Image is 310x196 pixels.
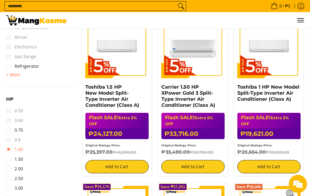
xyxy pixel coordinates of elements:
[6,164,23,174] a: 2.00
[13,59,106,120] span: We are offline. Please leave us a message.
[85,160,149,173] button: Add to Cart
[85,149,149,155] h6: ₱25,397.00
[6,125,23,135] a: 0.75
[237,160,301,173] button: Add to Cart
[3,131,115,152] textarea: Type your message and click 'Submit'
[297,12,304,28] button: Menu
[6,154,23,164] a: 1.50
[161,129,225,139] h6: ₱33,716.00
[6,183,23,193] a: 3.00
[6,61,39,71] a: Refrigerator
[237,15,301,78] img: Toshiba 1 HP New Model Split-Type Inverter Air Conditioner (Class A)
[6,97,13,106] summary: Open
[85,129,149,139] h6: ₱24,127.00
[88,152,110,161] em: Submit
[73,12,304,28] ul: Customer Navigation
[6,106,23,116] span: 0.50
[6,32,28,42] span: Aircon
[84,185,109,189] span: Save ₱15,175
[6,71,20,78] summary: Open
[31,34,102,42] div: Leave a message
[161,160,225,173] button: Add to Cart
[6,145,23,154] a: 1.00
[6,52,36,61] span: Gas Range
[160,185,185,189] span: Save ₱27,251
[237,129,301,139] h6: ₱19,621.00
[161,15,225,78] img: Carrier 1.50 HP XPower Gold 3 Split-Type Inverter Air Conditioner (Class A)
[161,144,196,147] small: Original Bodega Price:
[237,84,299,102] a: Toshiba 1 HP New Model Split-Type Inverter Air Conditioner (Class A)
[6,15,67,25] img: All Products - Home Appliances Warehouse Sale l Mang Kosme
[6,116,23,125] span: 0.60
[85,144,120,147] small: Original Bodega Price:
[161,84,215,108] a: Carrier 1.50 HP XPower Gold 3 Split-Type Inverter Air Conditioner (Class A)
[190,150,213,155] del: ₱50,700.00
[6,135,21,145] span: 0.8
[269,3,292,9] span: •
[113,150,136,155] del: ₱45,500.00
[73,12,304,28] nav: Main Menu
[85,84,139,108] a: Toshiba 1.5 HP New Model Split-Type Inverter Air Conditioner (Class A)
[99,3,114,18] div: Minimize live chat window
[6,97,13,102] span: HP
[176,2,186,11] button: Search
[237,144,272,147] small: Original Bodega Price:
[85,15,149,78] img: Toshiba 1.5 HP New Model Split-Type Inverter Air Conditioner (Class A)
[6,174,23,183] a: 2.50
[279,4,283,8] span: 0
[6,72,20,77] span: + More
[237,149,301,155] h6: ₱20,654.00
[6,42,37,52] span: Electronics
[236,185,261,189] span: Save ₱18,090
[266,150,289,155] del: ₱39,600.00
[284,4,291,8] span: ₱0
[161,149,225,155] h6: ₱35,490.00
